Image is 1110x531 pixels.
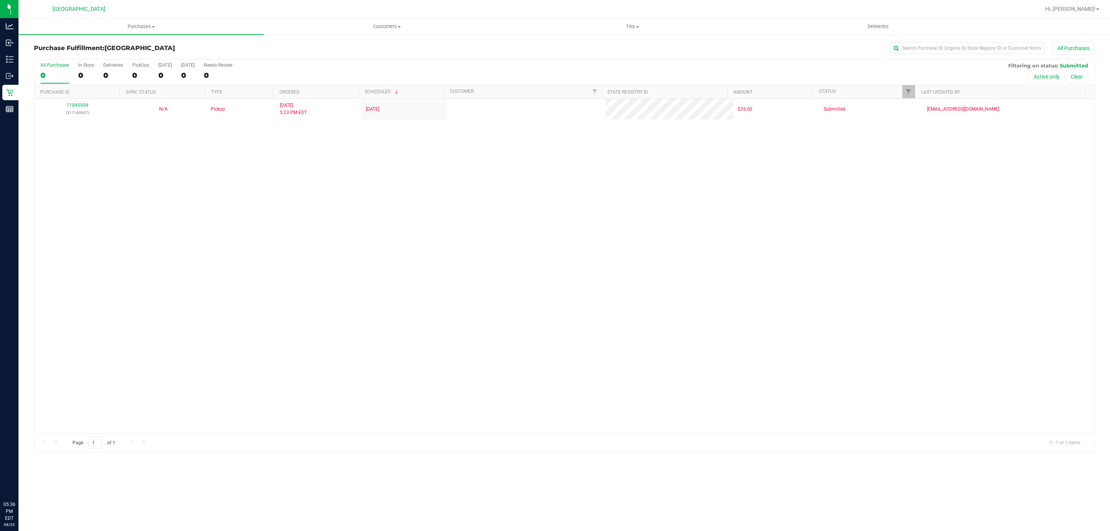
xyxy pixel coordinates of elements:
[103,62,123,68] div: Deliveries
[52,6,105,12] span: [GEOGRAPHIC_DATA]
[88,437,102,449] input: 1
[902,85,915,98] a: Filter
[67,103,88,108] a: 11845954
[6,89,13,96] inline-svg: Retail
[819,89,836,94] a: Status
[927,106,999,113] span: [EMAIL_ADDRESS][DOMAIN_NAME]
[159,106,168,112] span: Not Applicable
[6,22,13,30] inline-svg: Analytics
[181,62,195,68] div: [DATE]
[365,89,400,94] a: Scheduled
[857,23,899,30] span: Deliveries
[1043,437,1086,448] span: 1 - 1 of 1 items
[39,109,116,116] p: (317190907)
[279,89,299,95] a: Ordered
[366,106,379,113] span: [DATE]
[159,106,168,113] button: N/A
[733,89,753,95] a: Amount
[3,522,15,528] p: 08/25
[264,18,510,35] a: Customers
[450,89,474,94] a: Customer
[18,23,264,30] span: Purchases
[8,469,31,492] iframe: Resource center
[211,106,225,113] span: Pickup
[158,62,172,68] div: [DATE]
[921,89,960,95] a: Last Updated By
[824,106,845,113] span: Submitted
[6,55,13,63] inline-svg: Inventory
[34,45,387,52] h3: Purchase Fulfillment:
[40,89,69,95] a: Purchase ID
[1052,42,1095,55] button: All Purchases
[126,89,156,95] a: Sync Status
[132,71,149,80] div: 0
[158,71,172,80] div: 0
[1045,6,1095,12] span: Hi, [PERSON_NAME]!
[40,62,69,68] div: All Purchases
[890,42,1044,54] input: Search Purchase ID, Original ID, State Registry ID or Customer Name...
[264,23,509,30] span: Customers
[132,62,149,68] div: PickUps
[66,437,121,449] span: Page of 1
[78,71,94,80] div: 0
[204,71,232,80] div: 0
[589,85,601,98] a: Filter
[607,89,648,95] a: State Registry ID
[204,62,232,68] div: Needs Review
[1060,62,1088,69] span: Submitted
[6,105,13,113] inline-svg: Reports
[78,62,94,68] div: In Store
[18,18,264,35] a: Purchases
[103,71,123,80] div: 0
[1066,70,1088,83] button: Clear
[181,71,195,80] div: 0
[40,71,69,80] div: 0
[6,39,13,47] inline-svg: Inbound
[1029,70,1065,83] button: Active only
[738,106,752,113] span: $35.00
[510,18,755,35] a: Tills
[280,102,307,116] span: [DATE] 5:23 PM EDT
[510,23,755,30] span: Tills
[104,44,175,52] span: [GEOGRAPHIC_DATA]
[1008,62,1058,69] span: Filtering on status:
[6,72,13,80] inline-svg: Outbound
[3,501,15,522] p: 05:36 PM EDT
[211,89,222,95] a: Type
[755,18,1001,35] a: Deliveries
